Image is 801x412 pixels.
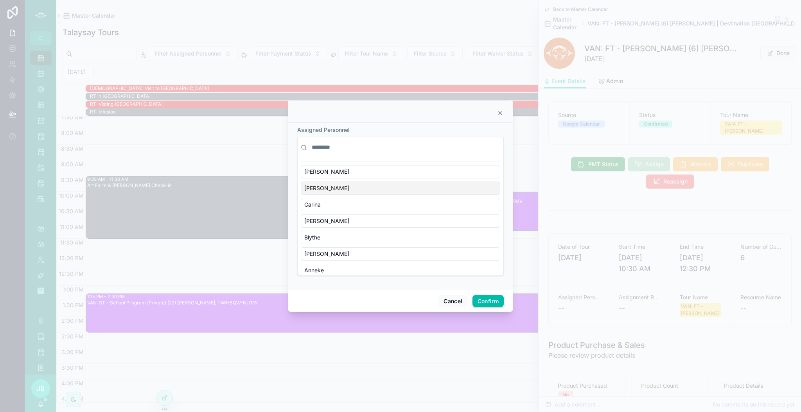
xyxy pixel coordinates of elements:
[304,217,349,225] span: [PERSON_NAME]
[304,234,320,241] span: Blythe
[304,266,324,274] span: Anneke
[304,250,349,258] span: [PERSON_NAME]
[297,126,350,133] span: Assigned Personnel
[298,158,503,275] div: Suggestions
[472,295,504,308] button: Confirm
[304,184,349,192] span: [PERSON_NAME]
[304,168,349,176] span: [PERSON_NAME]
[304,201,321,209] span: Carina
[438,295,467,308] button: Cancel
